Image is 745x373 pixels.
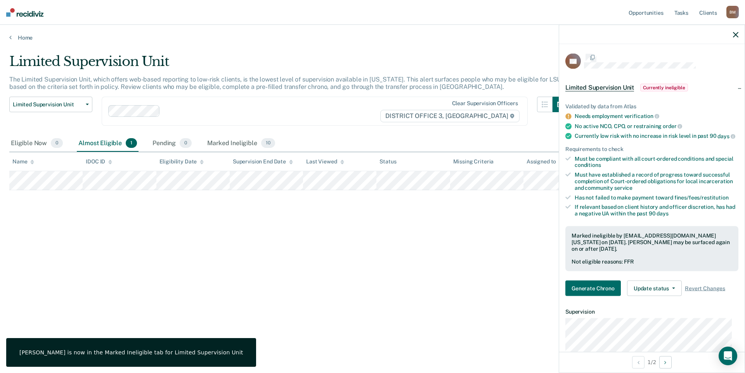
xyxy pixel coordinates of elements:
[632,356,645,368] button: Previous Opportunity
[575,155,738,168] div: Must be compliant with all court-ordered conditions and special conditions
[565,281,624,296] a: Navigate to form link
[575,172,738,191] div: Must have established a record of progress toward successful completion of Court-ordered obligati...
[9,34,736,41] a: Home
[559,352,745,372] div: 1 / 2
[559,75,745,100] div: Limited Supervision UnitCurrently ineligible
[572,232,732,252] div: Marked ineligible by [EMAIL_ADDRESS][DOMAIN_NAME][US_STATE] on [DATE]. [PERSON_NAME] may be surfa...
[575,194,738,201] div: Has not failed to make payment toward
[233,158,293,165] div: Supervision End Date
[206,135,276,152] div: Marked Ineligible
[575,204,738,217] div: If relevant based on client history and officer discretion, has had a negative UA within the past 90
[575,123,738,130] div: No active NCO, CPO, or restraining
[717,133,735,139] span: days
[565,84,634,92] span: Limited Supervision Unit
[380,110,520,122] span: DISTRICT OFFICE 3, [GEOGRAPHIC_DATA]
[565,309,738,315] dt: Supervision
[719,347,737,365] div: Open Intercom Messenger
[453,158,494,165] div: Missing Criteria
[51,138,63,148] span: 0
[452,100,518,107] div: Clear supervision officers
[126,138,137,148] span: 1
[614,184,632,191] span: service
[565,103,738,110] div: Validated by data from Atlas
[261,138,275,148] span: 10
[151,135,193,152] div: Pending
[159,158,204,165] div: Eligibility Date
[575,133,738,140] div: Currently low risk with no increase in risk level in past 90
[565,146,738,152] div: Requirements to check
[565,281,621,296] button: Generate Chrono
[674,194,729,200] span: fines/fees/restitution
[9,135,64,152] div: Eligible Now
[12,158,34,165] div: Name
[659,356,672,368] button: Next Opportunity
[77,135,139,152] div: Almost Eligible
[9,54,568,76] div: Limited Supervision Unit
[180,138,192,148] span: 0
[726,6,739,18] div: B M
[19,349,243,356] div: [PERSON_NAME] is now in the Marked Ineligible tab for Limited Supervision Unit
[657,210,668,217] span: days
[86,158,112,165] div: IDOC ID
[572,258,732,265] div: Not eligible reasons: FFR
[379,158,396,165] div: Status
[627,281,682,296] button: Update status
[9,76,561,90] p: The Limited Supervision Unit, which offers web-based reporting to low-risk clients, is the lowest...
[663,123,682,129] span: order
[527,158,563,165] div: Assigned to
[685,285,725,291] span: Revert Changes
[6,8,43,17] img: Recidiviz
[575,113,738,120] div: Needs employment verification
[13,101,83,108] span: Limited Supervision Unit
[306,158,344,165] div: Last Viewed
[640,84,688,92] span: Currently ineligible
